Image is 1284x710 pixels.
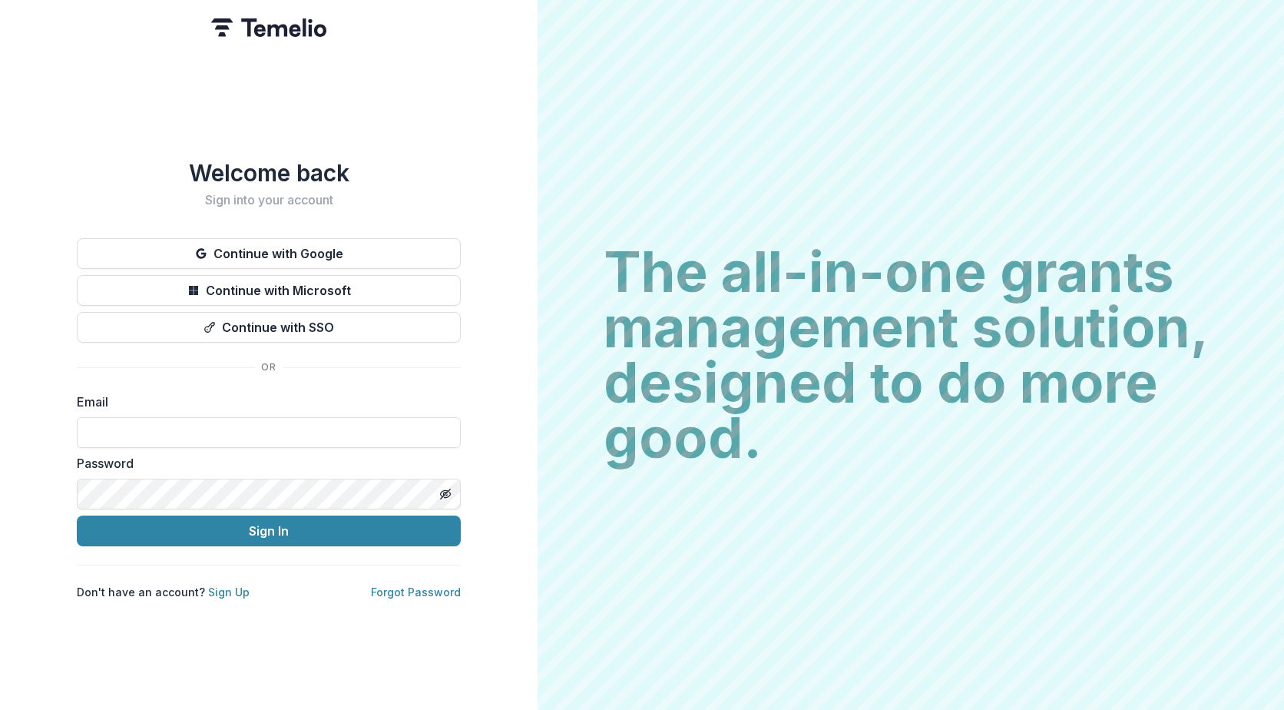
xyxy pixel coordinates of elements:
a: Sign Up [208,586,250,599]
button: Continue with SSO [77,312,461,343]
p: Don't have an account? [77,584,250,600]
a: Forgot Password [371,586,461,599]
h1: Welcome back [77,159,461,187]
label: Password [77,454,452,473]
button: Sign In [77,516,461,546]
h2: Sign into your account [77,193,461,207]
label: Email [77,393,452,411]
button: Toggle password visibility [433,482,458,506]
button: Continue with Microsoft [77,275,461,306]
img: Temelio [211,18,326,37]
button: Continue with Google [77,238,461,269]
